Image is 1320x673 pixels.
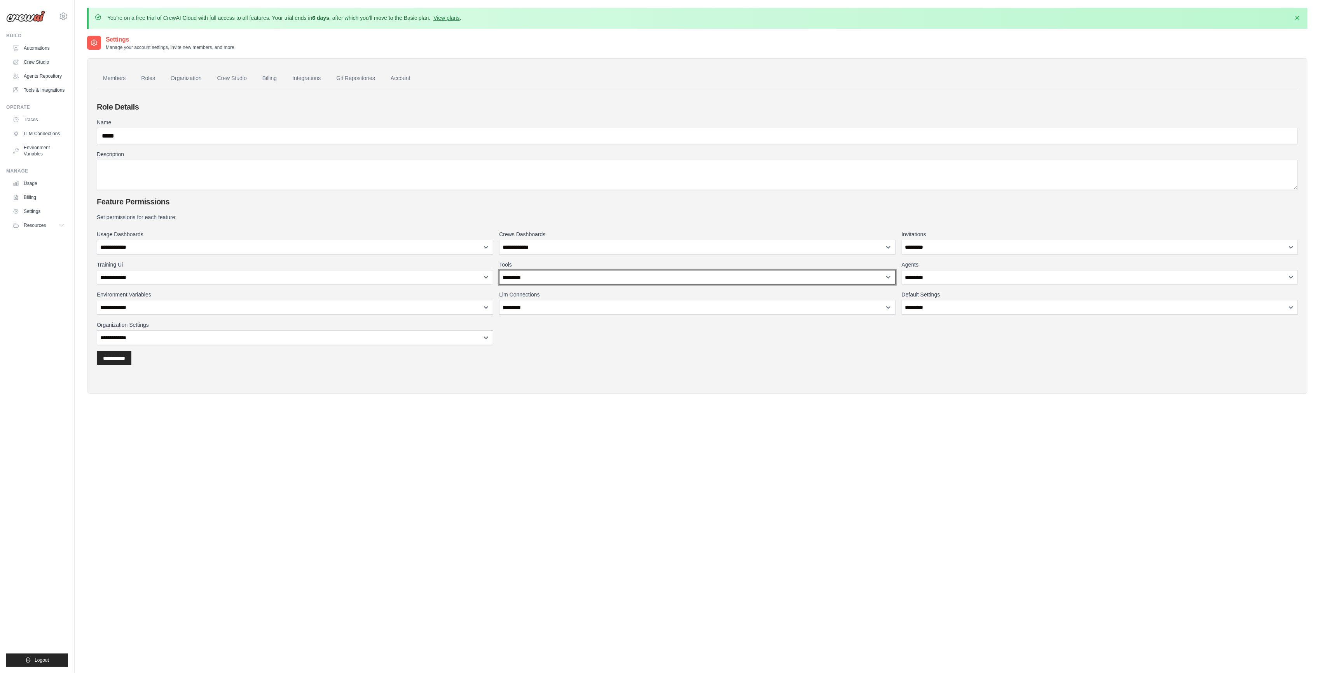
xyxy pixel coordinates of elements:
a: Organization [164,68,208,89]
a: Git Repositories [330,68,381,89]
a: Usage [9,177,68,190]
img: Logo [6,10,45,22]
label: Llm Connections [499,291,895,298]
a: LLM Connections [9,127,68,140]
span: Logout [35,657,49,663]
label: Default Settings [902,291,1298,298]
div: Build [6,33,68,39]
a: Members [97,68,132,89]
h2: Feature Permissions [97,196,1298,207]
h2: Settings [106,35,236,44]
div: Manage [6,168,68,174]
label: Organization Settings [97,321,493,329]
strong: 6 days [312,15,329,21]
label: Training Ui [97,261,493,269]
p: You're on a free trial of CrewAI Cloud with full access to all features. Your trial ends in , aft... [107,14,461,22]
button: Resources [9,219,68,232]
a: Billing [256,68,283,89]
a: Integrations [286,68,327,89]
a: Billing [9,191,68,204]
label: Environment Variables [97,291,493,298]
div: Operate [6,104,68,110]
a: Account [384,68,417,89]
a: Tools & Integrations [9,84,68,96]
button: Logout [6,654,68,667]
label: Name [97,119,1298,126]
a: Agents Repository [9,70,68,82]
p: Manage your account settings, invite new members, and more. [106,44,236,51]
a: Roles [135,68,161,89]
legend: Set permissions for each feature: [97,213,1298,221]
label: Invitations [902,230,1298,238]
a: View plans [433,15,459,21]
label: Tools [499,261,895,269]
a: Crew Studio [211,68,253,89]
span: Resources [24,222,46,228]
a: Environment Variables [9,141,68,160]
label: Agents [902,261,1298,269]
label: Usage Dashboards [97,230,493,238]
label: Description [97,150,1298,158]
a: Settings [9,205,68,218]
h2: Role Details [97,101,1298,112]
a: Automations [9,42,68,54]
label: Crews Dashboards [499,230,895,238]
a: Traces [9,113,68,126]
a: Crew Studio [9,56,68,68]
